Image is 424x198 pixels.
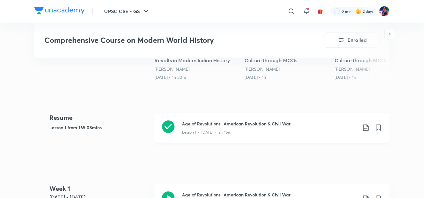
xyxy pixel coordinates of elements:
[379,6,390,17] img: Solanki Ghorai
[34,7,85,16] a: Company Logo
[154,66,189,72] a: [PERSON_NAME]
[34,7,85,14] img: Company Logo
[335,66,420,72] div: Pratik Nayak
[245,66,330,72] div: Pratik Nayak
[44,36,289,45] h3: Comprehensive Course on Modern World History
[154,74,240,80] div: 21st Mar • 1h 30m
[100,5,154,18] button: UPSC CSE - GS
[245,66,280,72] a: [PERSON_NAME]
[182,120,357,127] h3: Age of Revolutions- American Revolution & Civil War
[49,184,149,193] h4: Week 1
[182,191,357,198] h3: Age of Revolutions- American Revolution & Civil War
[335,66,370,72] a: [PERSON_NAME]
[317,8,323,14] img: avatar
[154,66,240,72] div: Pratik Nayak
[315,6,325,16] button: avatar
[154,113,390,150] a: Age of Revolutions- American Revolution & Civil WarLesson 1 • [DATE] • 2h 45m
[355,8,361,14] img: streak
[335,74,420,80] div: 22nd May • 1h
[325,33,380,48] button: Enrolled
[182,129,231,135] p: Lesson 1 • [DATE] • 2h 45m
[245,74,330,80] div: 21st May • 1h
[49,124,149,131] h5: Lesson 1 from 165:08mins
[49,113,149,122] h4: Resume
